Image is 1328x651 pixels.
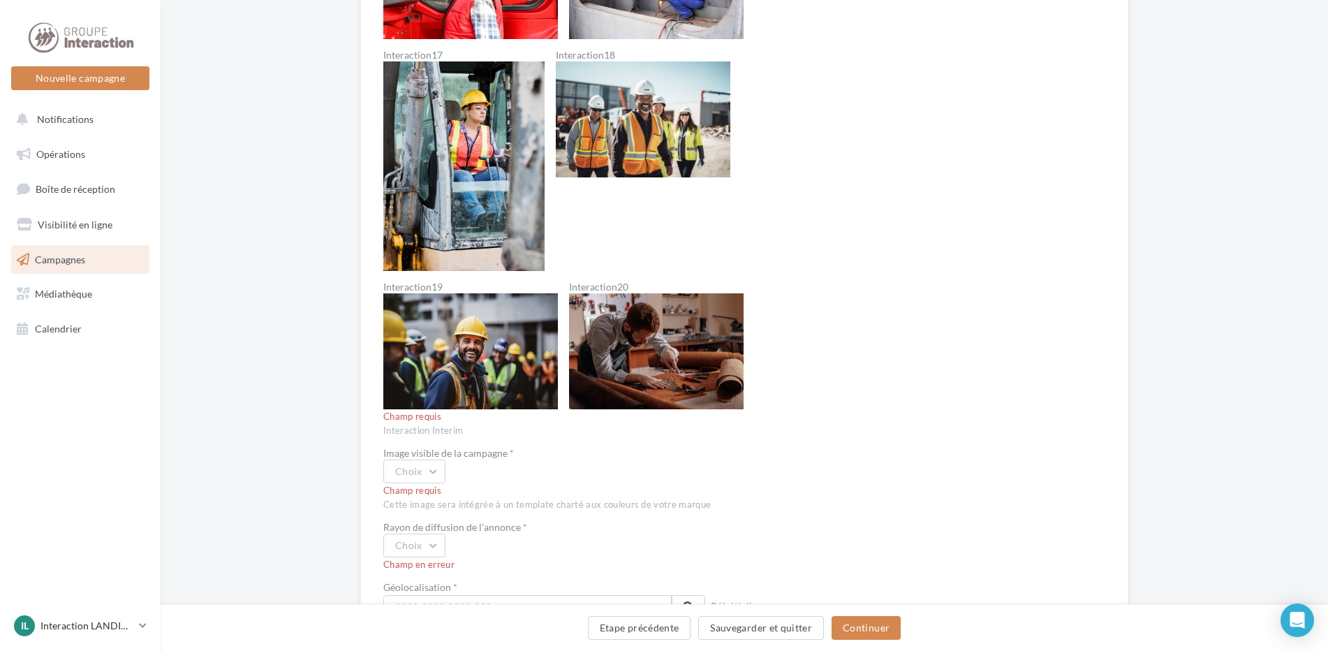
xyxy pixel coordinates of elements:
[383,61,545,271] img: Interaction17
[383,559,772,571] div: Champ en erreur
[383,583,705,592] label: Géolocalisation *
[383,485,772,497] div: Champ requis
[35,323,82,335] span: Calendrier
[383,522,772,532] div: Rayon de diffusion de l'annonce *
[36,183,115,195] span: Boîte de réception
[21,619,29,633] span: IL
[556,50,730,60] label: Interaction18
[588,616,691,640] button: Etape précédente
[383,460,445,483] button: Choix
[383,282,558,292] label: Interaction19
[705,598,772,617] button: Réinitialiser
[569,293,744,410] img: Interaction20
[556,61,730,178] img: Interaction18
[383,534,445,557] button: Choix
[569,282,744,292] label: Interaction20
[383,50,545,60] label: Interaction17
[8,140,152,169] a: Opérations
[38,219,112,231] span: Visibilité en ligne
[8,174,152,204] a: Boîte de réception
[11,613,149,639] a: IL Interaction LANDIVISIAU
[40,619,133,633] p: Interaction LANDIVISIAU
[37,113,94,125] span: Notifications
[11,66,149,90] button: Nouvelle campagne
[383,499,772,511] div: Cette image sera intégrée à un template charté aux couleurs de votre marque
[383,411,772,423] div: Champ requis
[8,314,152,344] a: Calendrier
[8,279,152,309] a: Médiathèque
[698,616,824,640] button: Sauvegarder et quitter
[1281,604,1314,637] div: Open Intercom Messenger
[383,425,772,437] div: Interaction Interim
[383,293,558,410] img: Interaction19
[8,245,152,275] a: Campagnes
[383,448,772,458] div: Image visible de la campagne *
[35,288,92,300] span: Médiathèque
[35,253,85,265] span: Campagnes
[36,148,85,160] span: Opérations
[8,105,147,134] button: Notifications
[832,616,901,640] button: Continuer
[8,210,152,240] a: Visibilité en ligne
